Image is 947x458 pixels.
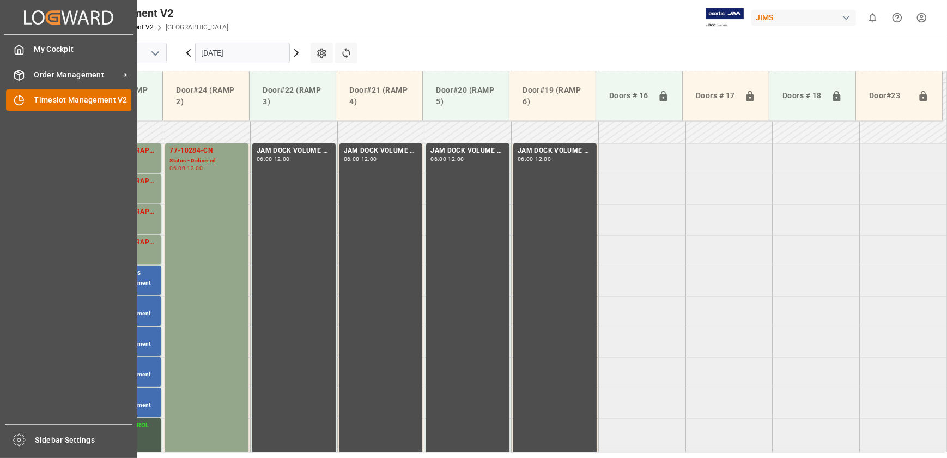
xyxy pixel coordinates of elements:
[344,146,418,156] div: JAM DOCK VOLUME CONTROL
[533,156,535,161] div: -
[345,80,414,112] div: Door#21 (RAMP 4)
[34,94,132,106] span: Timeslot Management V2
[47,5,228,21] div: Timeslot Management V2
[518,156,533,161] div: 06:00
[169,156,244,166] div: Status - Delivered
[195,43,290,63] input: DD.MM.YYYY
[535,156,551,161] div: 12:00
[274,156,290,161] div: 12:00
[172,80,240,112] div: Door#24 (RAMP 2)
[187,166,203,171] div: 12:00
[359,156,361,161] div: -
[169,166,185,171] div: 06:00
[885,5,909,30] button: Help Center
[6,89,131,111] a: Timeslot Management V2
[860,5,885,30] button: show 0 new notifications
[448,156,464,161] div: 12:00
[430,156,446,161] div: 06:00
[344,156,360,161] div: 06:00
[361,156,377,161] div: 12:00
[778,86,827,106] div: Doors # 18
[34,69,120,81] span: Order Management
[446,156,448,161] div: -
[430,146,505,156] div: JAM DOCK VOLUME CONTROL
[751,7,860,28] button: JIMS
[518,146,592,156] div: JAM DOCK VOLUME CONTROL
[257,156,272,161] div: 06:00
[6,39,131,60] a: My Cockpit
[272,156,274,161] div: -
[258,80,327,112] div: Door#22 (RAMP 3)
[257,146,331,156] div: JAM DOCK VOLUME CONTROL
[751,10,856,26] div: JIMS
[34,44,132,55] span: My Cockpit
[185,166,187,171] div: -
[169,146,244,156] div: 77-10284-CN
[35,435,133,446] span: Sidebar Settings
[691,86,740,106] div: Doors # 17
[605,86,653,106] div: Doors # 16
[865,86,913,106] div: Door#23
[518,80,587,112] div: Door#19 (RAMP 6)
[432,80,500,112] div: Door#20 (RAMP 5)
[706,8,744,27] img: Exertis%20JAM%20-%20Email%20Logo.jpg_1722504956.jpg
[147,45,163,62] button: open menu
